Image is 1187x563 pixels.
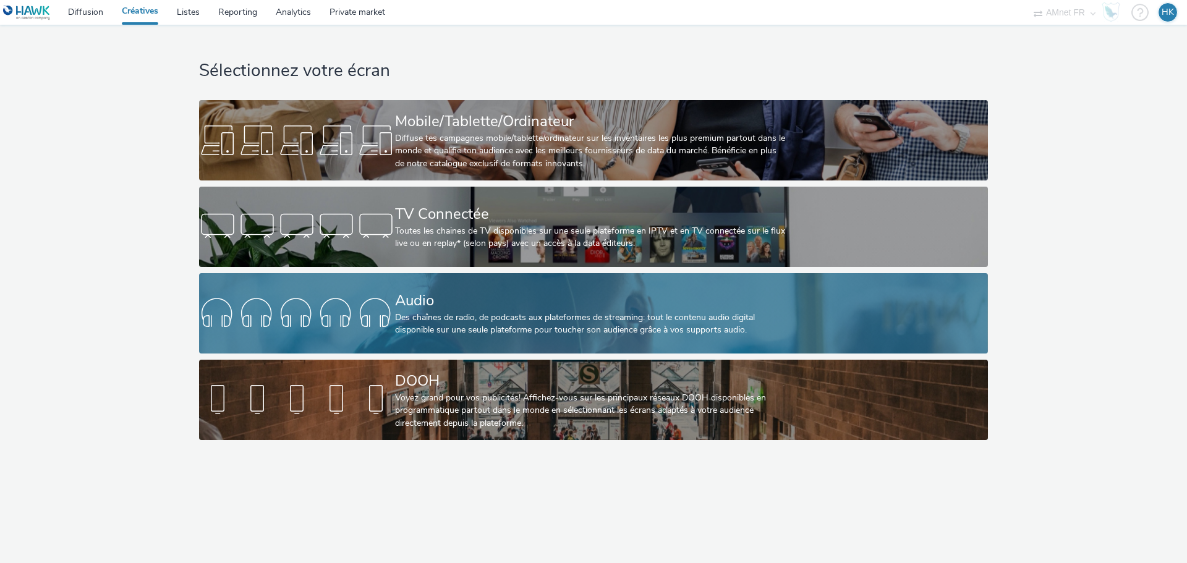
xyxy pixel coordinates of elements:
[199,187,987,267] a: TV ConnectéeToutes les chaines de TV disponibles sur une seule plateforme en IPTV et en TV connec...
[199,360,987,440] a: DOOHVoyez grand pour vos publicités! Affichez-vous sur les principaux réseaux DOOH disponibles en...
[395,392,787,430] div: Voyez grand pour vos publicités! Affichez-vous sur les principaux réseaux DOOH disponibles en pro...
[395,225,787,250] div: Toutes les chaines de TV disponibles sur une seule plateforme en IPTV et en TV connectée sur le f...
[395,290,787,311] div: Audio
[1162,3,1174,22] div: HK
[395,203,787,225] div: TV Connectée
[1102,2,1120,22] img: Hawk Academy
[199,100,987,180] a: Mobile/Tablette/OrdinateurDiffuse tes campagnes mobile/tablette/ordinateur sur les inventaires le...
[395,311,787,337] div: Des chaînes de radio, de podcasts aux plateformes de streaming: tout le contenu audio digital dis...
[199,273,987,353] a: AudioDes chaînes de radio, de podcasts aux plateformes de streaming: tout le contenu audio digita...
[395,111,787,132] div: Mobile/Tablette/Ordinateur
[199,59,987,83] h1: Sélectionnez votre écran
[395,370,787,392] div: DOOH
[3,5,51,20] img: undefined Logo
[395,132,787,170] div: Diffuse tes campagnes mobile/tablette/ordinateur sur les inventaires les plus premium partout dan...
[1102,2,1125,22] a: Hawk Academy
